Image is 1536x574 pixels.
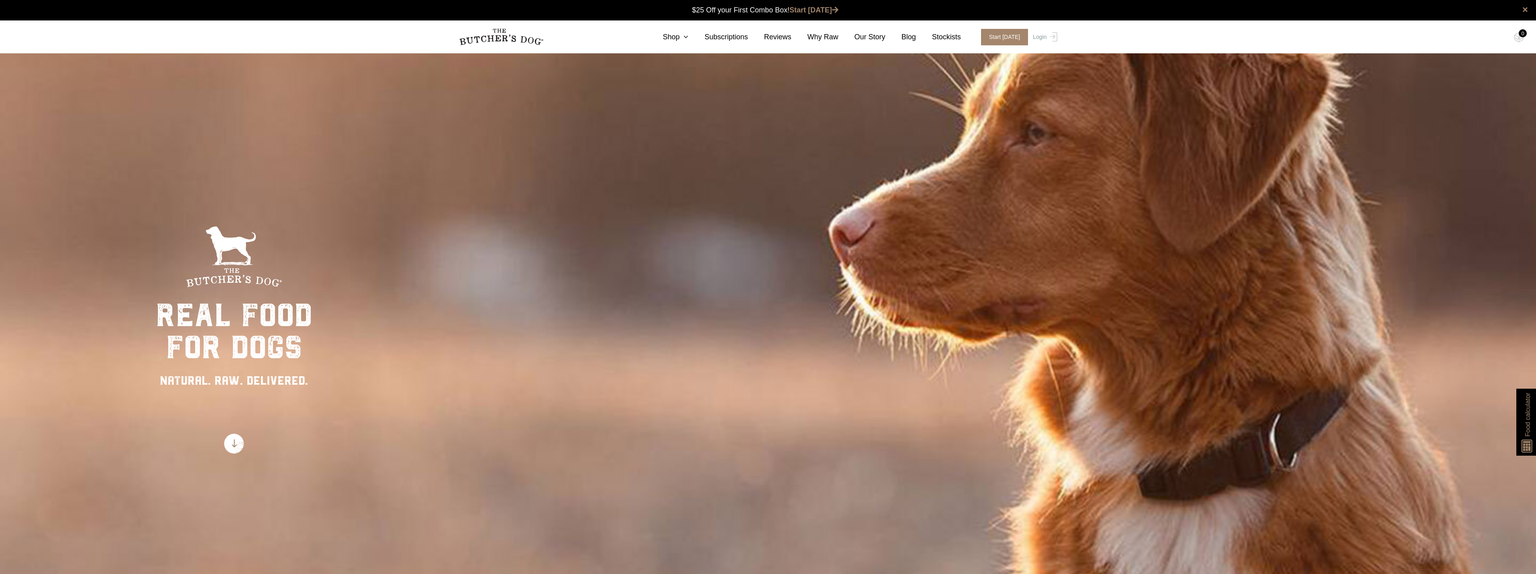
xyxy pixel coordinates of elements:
a: Login [1031,29,1057,45]
span: Start [DATE] [981,29,1028,45]
a: Reviews [748,32,791,43]
a: Subscriptions [688,32,748,43]
a: Shop [647,32,688,43]
a: close [1522,5,1528,14]
span: Food calculator [1523,393,1532,436]
a: Start [DATE] [973,29,1031,45]
a: Blog [885,32,916,43]
a: Stockists [916,32,961,43]
a: Start [DATE] [789,6,838,14]
a: Why Raw [791,32,838,43]
div: NATURAL. RAW. DELIVERED. [156,371,312,389]
div: real food for dogs [156,299,312,363]
a: Our Story [838,32,885,43]
img: TBD_Cart-Empty.png [1514,32,1524,43]
div: 0 [1519,29,1527,37]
